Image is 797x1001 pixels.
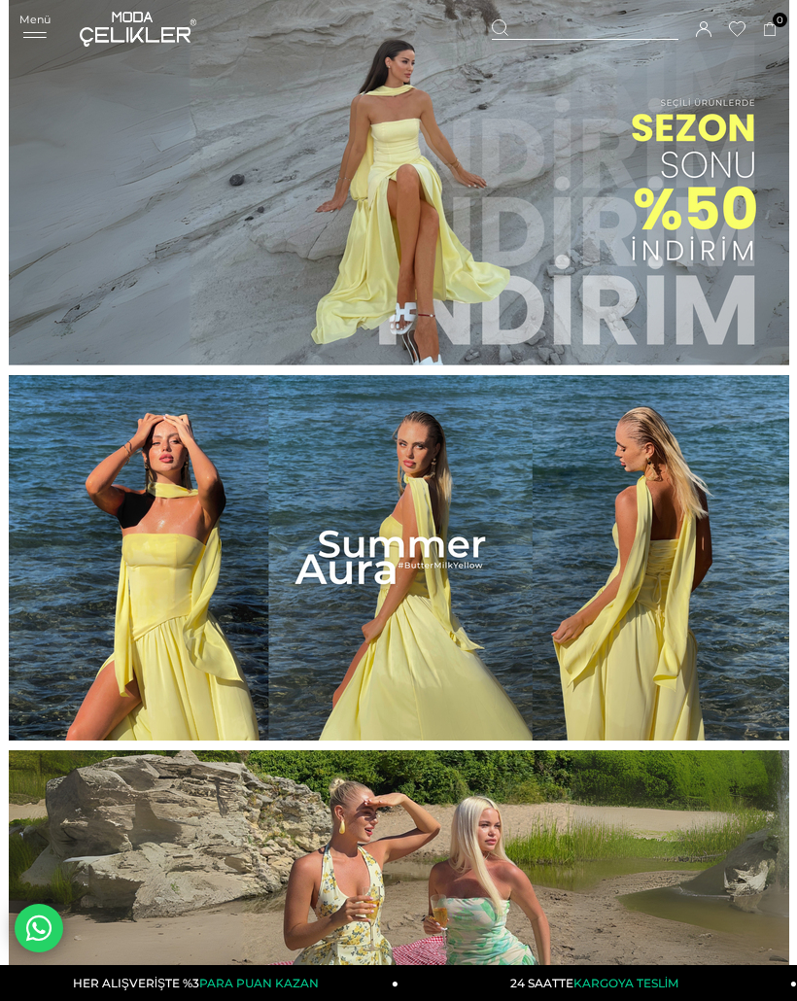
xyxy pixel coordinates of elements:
img: logo [80,12,196,47]
span: 0 [773,13,787,27]
a: https://www.modacelikler.com/yeni-gelenler [8,375,789,741]
a: 24 SAATTEKARGOYA TESLİM [398,965,797,1001]
a: 0 [763,22,778,37]
span: PARA PUAN KAZAN [199,976,319,990]
span: KARGOYA TESLİM [573,976,678,990]
span: Menü [19,13,51,26]
img: https://www.modacelikler.com/yeni-gelenler [9,375,789,741]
